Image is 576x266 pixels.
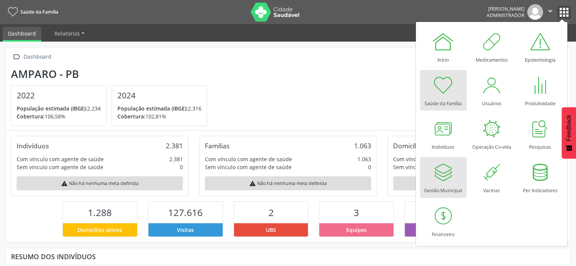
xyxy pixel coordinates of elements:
a: Produtividade [517,70,564,110]
div: Com vínculo com agente de saúde [393,155,480,163]
div: Domicílios [393,142,425,150]
a: Saúde da Família [5,6,58,18]
a: Relatórios [49,27,90,40]
a: Início [420,26,467,67]
span: UBS [266,226,276,234]
p: 2.234 [17,104,101,112]
i:  [11,51,22,62]
a: Usuários [468,70,515,110]
h4: 2024 [117,91,201,100]
a: Gestão Municipal [420,157,467,198]
i:  [546,7,554,15]
div: Sem vínculo com agente de saúde [393,163,480,171]
button: apps [557,6,571,19]
div: Sem vínculo com agente de saúde [205,163,292,171]
button:  [543,4,557,20]
a: Pec Indicadores [517,157,564,198]
span: 3 [354,206,359,219]
span: 2 [268,206,274,219]
span: População estimada (IBGE): [117,105,188,112]
span: Administrador [487,12,524,19]
span: População estimada (IBGE): [17,105,87,112]
div: [PERSON_NAME] [487,6,524,12]
div: Famílias [205,142,229,150]
span: Feedback [565,115,572,141]
div: 2.381 [166,142,183,150]
a: Vacinas [468,157,515,198]
span: 1.288 [88,206,112,219]
h4: 2022 [17,91,101,100]
span: Saúde da Família [20,9,58,15]
span: Cobertura: [17,113,45,120]
div: 0 [368,163,371,171]
a: Epidemiologia [517,26,564,67]
span: Cobertura: [117,113,145,120]
div: Resumo dos indivíduos [11,252,565,261]
div: Não há nenhuma meta definida [205,176,371,190]
a: Pesquisas [517,114,564,154]
img: img [527,4,543,20]
span: Domicílios ativos [78,226,122,234]
i: warning [249,180,256,187]
a: Medicamentos [468,26,515,67]
div: Amparo - PB [11,68,212,80]
p: 2.316 [117,104,201,112]
div: Não há nenhuma meta definida [17,176,183,190]
span: Equipes [346,226,367,234]
div: 1.063 [354,142,371,150]
div: Com vínculo com agente de saúde [17,155,104,163]
div: 2.381 [169,155,183,163]
div: Dashboard [22,51,53,62]
div: 1.063 [357,155,371,163]
div: Com vínculo com agente de saúde [205,155,292,163]
p: 102,81% [117,112,201,120]
a: Financeiro [420,201,467,241]
div: Sem vínculo com agente de saúde [17,163,103,171]
div: Indivíduos [17,142,49,150]
a: Indivíduos [420,114,467,154]
div: 0 [180,163,183,171]
p: 106,58% [17,112,101,120]
i: warning [61,180,68,187]
a: Operação Co-vida [468,114,515,154]
a: Dashboard [3,27,41,42]
div: Não há nenhuma meta definida [393,176,559,190]
button: Feedback - Mostrar pesquisa [562,107,576,159]
span: 127.616 [168,206,203,219]
span: Visitas [177,226,194,234]
a:  Dashboard [11,51,53,62]
span: Relatórios [55,30,80,37]
a: Saúde da Família [420,70,467,110]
